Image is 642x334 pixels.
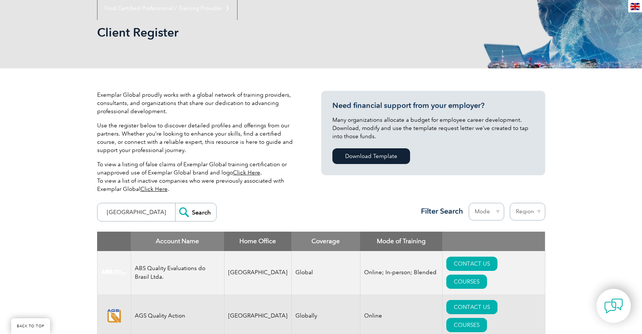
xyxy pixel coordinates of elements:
td: [GEOGRAPHIC_DATA] [224,251,291,294]
td: Online; In-person; Blended [360,251,442,294]
th: Coverage: activate to sort column ascending [291,232,360,251]
a: Download Template [332,148,410,164]
img: contact-chat.png [604,297,623,315]
p: Many organizations allocate a budget for employee career development. Download, modify and use th... [332,116,534,140]
th: Account Name: activate to sort column descending [131,232,224,251]
h3: Need financial support from your employer? [332,101,534,110]
th: Home Office: activate to sort column ascending [224,232,291,251]
a: Click Here [233,169,260,176]
a: COURSES [446,318,487,332]
p: Use the register below to discover detailed profiles and offerings from our partners. Whether you... [97,121,299,154]
td: ABS Quality Evaluations do Brasil Ltda. [131,251,224,294]
a: CONTACT US [446,300,497,314]
img: c92924ac-d9bc-ea11-a814-000d3a79823d-logo.jpg [101,269,127,276]
img: e8128bb3-5a91-eb11-b1ac-002248146a66-logo.png [101,309,127,323]
h2: Client Register [97,27,411,38]
a: CONTACT US [446,257,497,271]
a: BACK TO TOP [11,318,50,334]
th: : activate to sort column ascending [442,232,545,251]
th: Mode of Training: activate to sort column ascending [360,232,442,251]
a: Click Here [140,186,168,192]
input: Search [175,203,216,221]
p: Exemplar Global proudly works with a global network of training providers, consultants, and organ... [97,91,299,115]
h3: Filter Search [416,207,463,216]
p: To view a listing of false claims of Exemplar Global training certification or unapproved use of ... [97,160,299,193]
a: COURSES [446,275,487,289]
img: en [630,3,640,10]
td: Global [291,251,360,294]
